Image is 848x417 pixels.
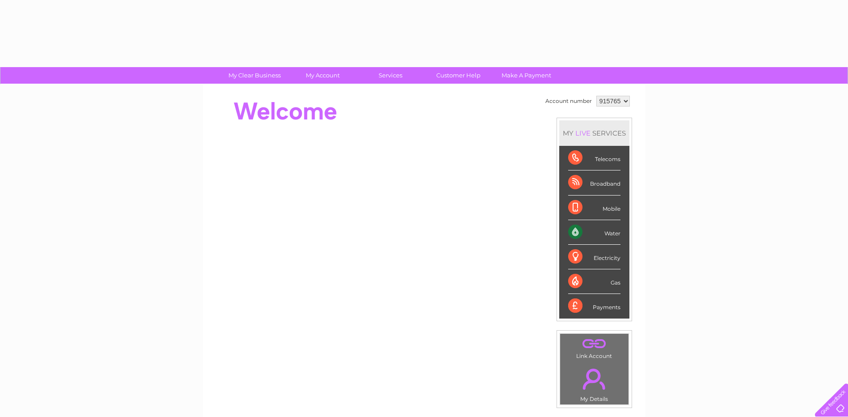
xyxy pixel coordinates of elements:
[559,120,629,146] div: MY SERVICES
[560,361,629,405] td: My Details
[218,67,291,84] a: My Clear Business
[568,196,620,220] div: Mobile
[568,294,620,318] div: Payments
[568,245,620,269] div: Electricity
[286,67,359,84] a: My Account
[560,333,629,362] td: Link Account
[354,67,427,84] a: Services
[422,67,495,84] a: Customer Help
[562,336,626,352] a: .
[489,67,563,84] a: Make A Payment
[574,129,592,137] div: LIVE
[543,94,594,109] td: Account number
[568,146,620,170] div: Telecoms
[562,363,626,395] a: .
[568,220,620,245] div: Water
[568,170,620,195] div: Broadband
[568,269,620,294] div: Gas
